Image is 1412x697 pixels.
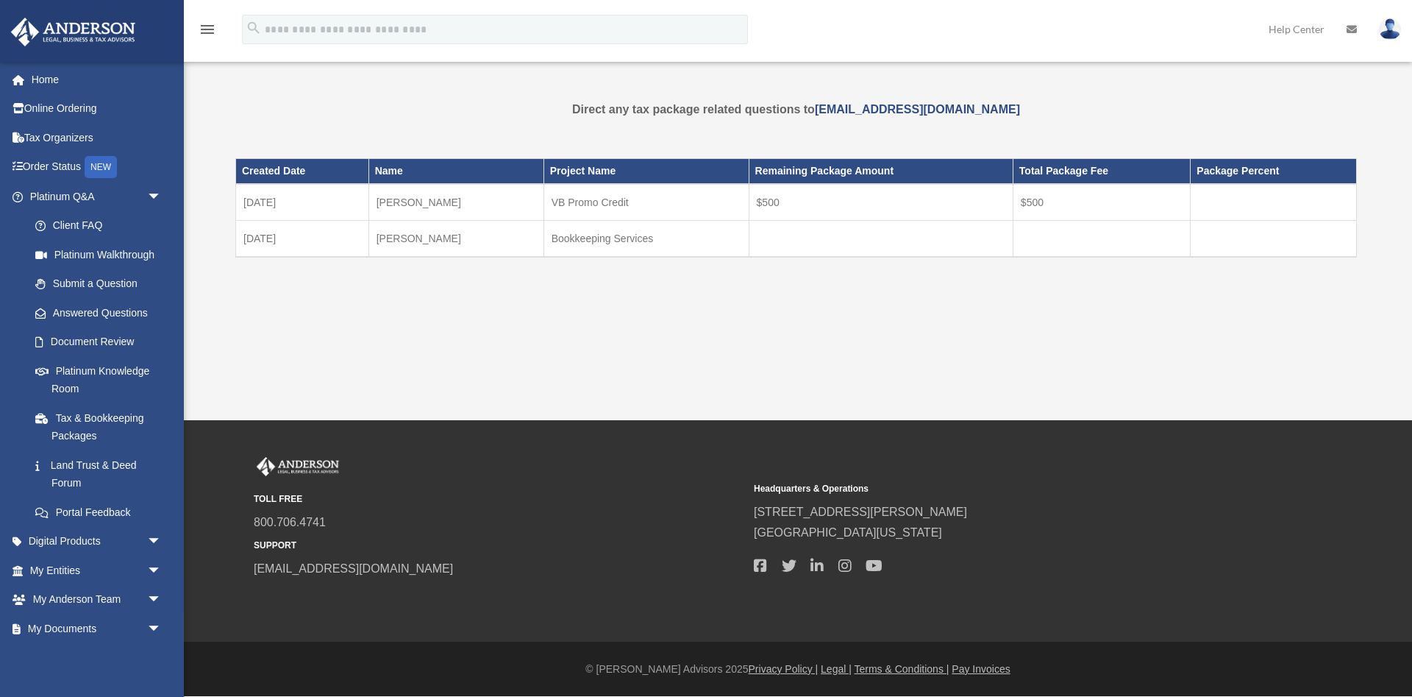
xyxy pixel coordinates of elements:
small: SUPPORT [254,538,744,553]
a: [GEOGRAPHIC_DATA][US_STATE] [754,526,942,539]
td: Bookkeeping Services [543,221,749,258]
a: Digital Productsarrow_drop_down [10,527,184,556]
img: Anderson Advisors Platinum Portal [254,457,342,476]
a: Order StatusNEW [10,152,184,183]
a: Platinum Knowledge Room [21,356,184,403]
a: My Anderson Teamarrow_drop_down [10,585,184,615]
img: User Pic [1379,18,1401,40]
td: [PERSON_NAME] [368,221,543,258]
img: Anderson Advisors Platinum Portal [7,18,140,46]
a: My Documentsarrow_drop_down [10,614,184,643]
a: [STREET_ADDRESS][PERSON_NAME] [754,506,967,518]
i: search [246,20,262,36]
td: $500 [1013,184,1190,221]
th: Total Package Fee [1013,159,1190,184]
a: Home [10,65,184,94]
a: 800.706.4741 [254,516,326,528]
span: arrow_drop_down [147,527,176,557]
th: Created Date [236,159,369,184]
span: arrow_drop_down [147,556,176,586]
a: Document Review [21,328,184,357]
td: VB Promo Credit [543,184,749,221]
td: [DATE] [236,221,369,258]
th: Name [368,159,543,184]
a: Client FAQ [21,211,184,241]
a: Pay Invoices [952,663,1010,675]
a: Platinum Q&Aarrow_drop_down [10,182,184,211]
span: arrow_drop_down [147,643,176,673]
th: Project Name [543,159,749,184]
div: © [PERSON_NAME] Advisors 2025 [184,660,1412,679]
a: menu [199,26,216,38]
a: Online Ordering [10,94,184,124]
a: Terms & Conditions | [855,663,949,675]
small: TOLL FREE [254,492,744,507]
th: Remaining Package Amount [749,159,1013,184]
td: [DATE] [236,184,369,221]
a: Tax & Bookkeeping Packages [21,403,176,450]
a: Portal Feedback [21,498,184,527]
a: Online Learningarrow_drop_down [10,643,184,673]
a: Answered Questions [21,298,184,328]
a: Privacy Policy | [749,663,819,675]
td: [PERSON_NAME] [368,184,543,221]
a: Legal | [821,663,852,675]
span: arrow_drop_down [147,614,176,644]
small: Headquarters & Operations [754,481,1244,497]
a: [EMAIL_ADDRESS][DOMAIN_NAME] [254,562,453,575]
td: $500 [749,184,1013,221]
a: My Entitiesarrow_drop_down [10,556,184,585]
i: menu [199,21,216,38]
a: Tax Organizers [10,123,184,152]
div: NEW [85,156,117,178]
a: Platinum Walkthrough [21,240,184,269]
span: arrow_drop_down [147,585,176,615]
a: Submit a Question [21,269,184,299]
th: Package Percent [1191,159,1357,184]
strong: Direct any tax package related questions to [572,103,1020,116]
a: Land Trust & Deed Forum [21,450,184,498]
span: arrow_drop_down [147,182,176,212]
a: [EMAIL_ADDRESS][DOMAIN_NAME] [815,103,1020,116]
